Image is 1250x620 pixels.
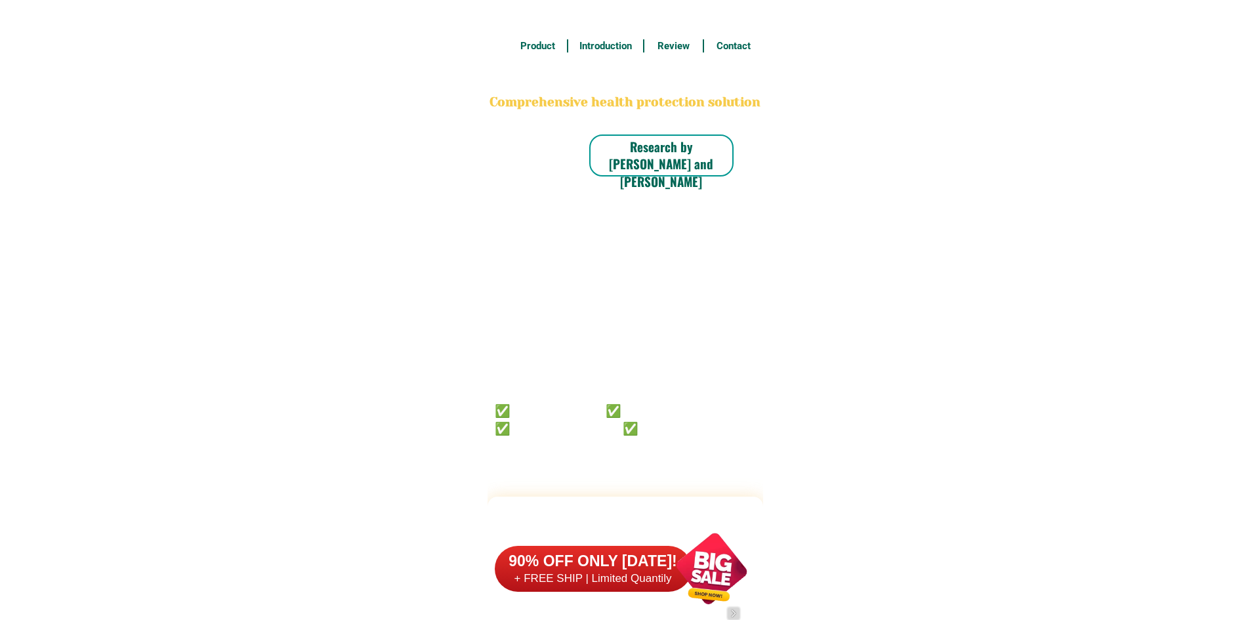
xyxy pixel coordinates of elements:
h6: Introduction [575,39,636,54]
h2: BONA VITA COFFEE [488,63,763,94]
h3: FREE SHIPPING NATIONWIDE [488,7,763,27]
h6: Contact [711,39,756,54]
h6: Research by [PERSON_NAME] and [PERSON_NAME] [589,138,734,190]
h2: FAKE VS ORIGINAL [488,507,763,542]
h6: 90% OFF ONLY [DATE]! [495,552,692,571]
h6: Product [515,39,560,54]
h6: ✅ 𝙰𝚗𝚝𝚒 𝙲𝚊𝚗𝚌𝚎𝚛 ✅ 𝙰𝚗𝚝𝚒 𝚂𝚝𝚛𝚘𝚔𝚎 ✅ 𝙰𝚗𝚝𝚒 𝙳𝚒𝚊𝚋𝚎𝚝𝚒𝚌 ✅ 𝙳𝚒𝚊𝚋𝚎𝚝𝚎𝚜 [495,401,719,436]
h6: Review [652,39,696,54]
h6: + FREE SHIP | Limited Quantily [495,571,692,586]
h2: Comprehensive health protection solution [488,93,763,112]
